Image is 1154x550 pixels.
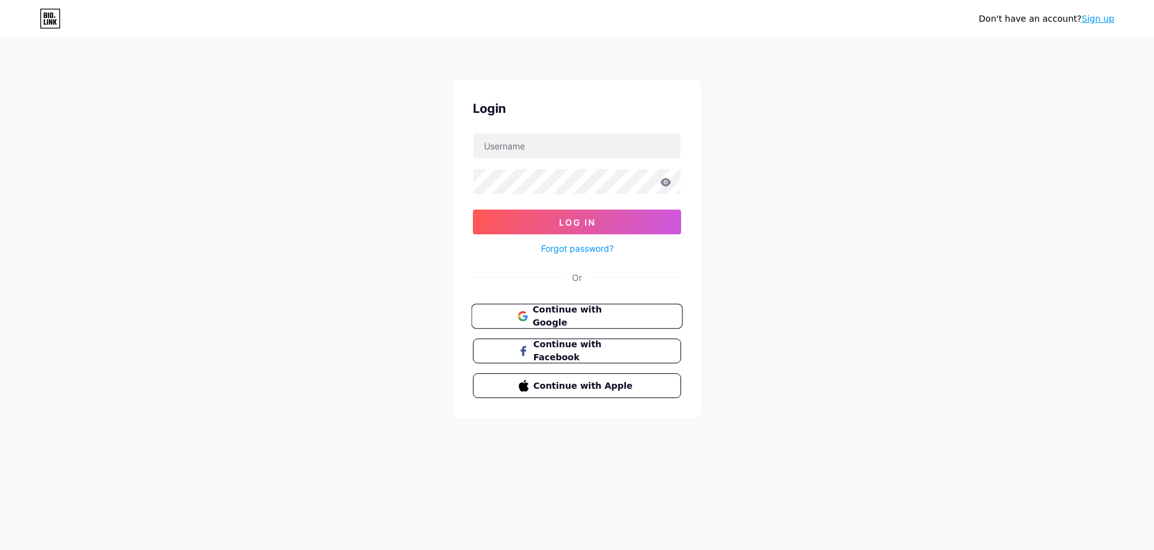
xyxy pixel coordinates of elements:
[473,99,681,118] div: Login
[541,242,614,255] a: Forgot password?
[534,338,636,364] span: Continue with Facebook
[473,339,681,363] button: Continue with Facebook
[473,304,681,329] a: Continue with Google
[473,373,681,398] button: Continue with Apple
[471,304,682,329] button: Continue with Google
[534,379,636,393] span: Continue with Apple
[473,133,681,158] input: Username
[1081,14,1114,24] a: Sign up
[559,217,596,228] span: Log In
[473,210,681,234] button: Log In
[979,12,1114,25] div: Don't have an account?
[532,303,636,330] span: Continue with Google
[572,271,582,284] div: Or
